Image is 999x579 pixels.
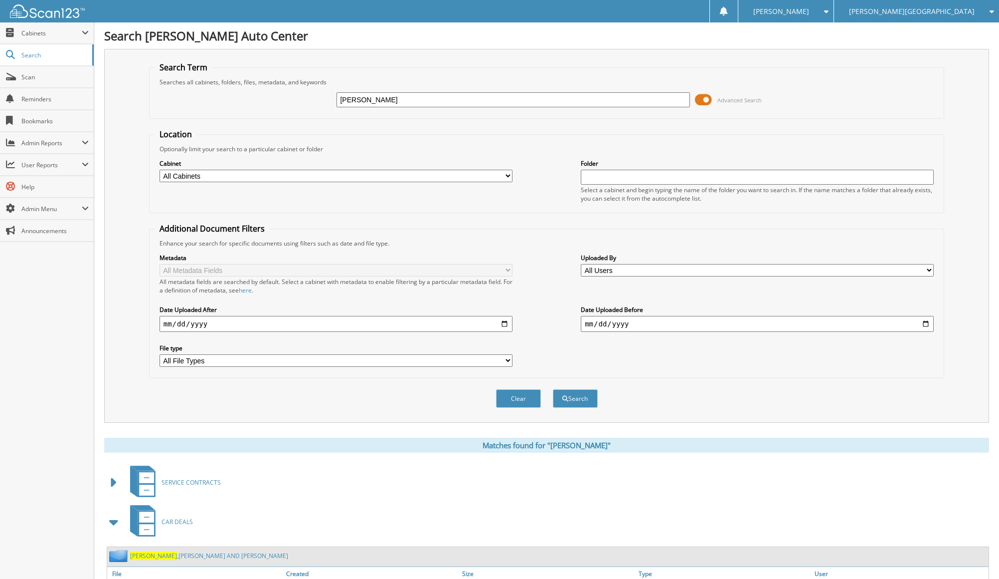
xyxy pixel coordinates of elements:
[10,4,85,18] img: scan123-logo-white.svg
[155,78,939,86] div: Searches all cabinets, folders, files, metadata, and keywords
[155,223,270,234] legend: Additional Document Filters
[581,159,934,168] label: Folder
[160,344,512,352] label: File type
[160,316,512,332] input: start
[124,463,221,502] a: SERVICE CONTRACTS
[104,438,989,453] div: Matches found for "[PERSON_NAME]"
[21,183,89,191] span: Help
[21,73,89,81] span: Scan
[130,552,177,560] span: [PERSON_NAME]
[160,305,512,314] label: Date Uploaded After
[160,159,512,168] label: Cabinet
[155,239,939,248] div: Enhance your search for specific documents using filters such as date and file type.
[160,254,512,262] label: Metadata
[21,95,89,103] span: Reminders
[155,62,212,73] legend: Search Term
[581,305,934,314] label: Date Uploaded Before
[155,129,197,140] legend: Location
[581,186,934,203] div: Select a cabinet and begin typing the name of the folder you want to search in. If the name match...
[21,29,82,37] span: Cabinets
[124,502,193,542] a: CAR DEALS
[21,205,82,213] span: Admin Menu
[496,389,541,408] button: Clear
[162,478,221,487] span: SERVICE CONTRACTS
[162,518,193,526] span: CAR DEALS
[21,117,89,125] span: Bookmarks
[849,8,975,14] span: [PERSON_NAME][GEOGRAPHIC_DATA]
[753,8,809,14] span: [PERSON_NAME]
[109,550,130,562] img: folder2.png
[21,227,89,235] span: Announcements
[21,51,87,59] span: Search
[949,531,999,579] iframe: Chat Widget
[581,316,934,332] input: end
[130,552,288,560] a: [PERSON_NAME],[PERSON_NAME] AND [PERSON_NAME]
[21,139,82,147] span: Admin Reports
[239,286,252,294] a: here
[553,389,598,408] button: Search
[160,278,512,294] div: All metadata fields are searched by default. Select a cabinet with metadata to enable filtering b...
[581,254,934,262] label: Uploaded By
[155,145,939,153] div: Optionally limit your search to a particular cabinet or folder
[717,96,762,104] span: Advanced Search
[21,161,82,169] span: User Reports
[104,27,989,44] h1: Search [PERSON_NAME] Auto Center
